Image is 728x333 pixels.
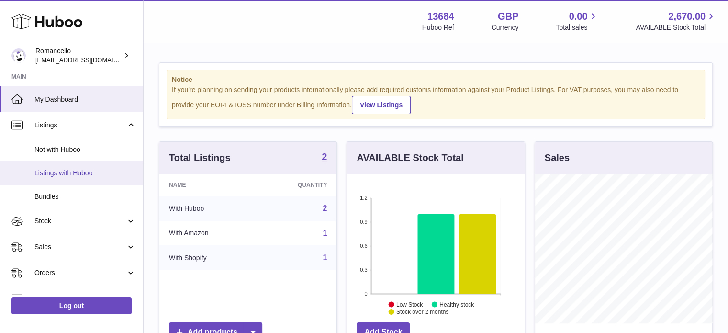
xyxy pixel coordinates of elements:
span: Not with Huboo [34,145,136,154]
td: With Huboo [159,196,257,221]
text: 0.9 [360,219,368,225]
span: Bundles [34,192,136,201]
strong: 13684 [427,10,454,23]
a: 2 [323,204,327,212]
a: 2,670.00 AVAILABLE Stock Total [636,10,717,32]
div: Romancello [35,46,122,65]
a: View Listings [352,96,411,114]
text: 0.3 [360,267,368,273]
td: With Shopify [159,245,257,270]
span: My Dashboard [34,95,136,104]
strong: Notice [172,75,700,84]
text: Stock over 2 months [396,309,448,315]
img: internalAdmin-13684@internal.huboo.com [11,48,26,63]
span: AVAILABLE Stock Total [636,23,717,32]
strong: GBP [498,10,518,23]
span: Stock [34,217,126,226]
span: Orders [34,268,126,277]
text: 1.2 [360,195,368,201]
span: Listings with Huboo [34,169,136,178]
a: 1 [323,229,327,237]
th: Name [159,174,257,196]
td: With Amazon [159,221,257,246]
span: [EMAIL_ADDRESS][DOMAIN_NAME] [35,56,141,64]
span: 2,670.00 [668,10,706,23]
text: Healthy stock [439,301,474,308]
a: 2 [322,152,327,163]
span: Usage [34,294,136,303]
h3: AVAILABLE Stock Total [357,151,463,164]
h3: Total Listings [169,151,231,164]
div: Huboo Ref [422,23,454,32]
h3: Sales [545,151,570,164]
div: If you're planning on sending your products internationally please add required customs informati... [172,85,700,114]
div: Currency [492,23,519,32]
span: Listings [34,121,126,130]
a: Log out [11,297,132,314]
th: Quantity [257,174,337,196]
span: 0.00 [569,10,588,23]
text: 0.6 [360,243,368,249]
a: 1 [323,253,327,262]
a: 0.00 Total sales [556,10,598,32]
text: Low Stock [396,301,423,308]
text: 0 [365,291,368,297]
strong: 2 [322,152,327,161]
span: Sales [34,242,126,252]
span: Total sales [556,23,598,32]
